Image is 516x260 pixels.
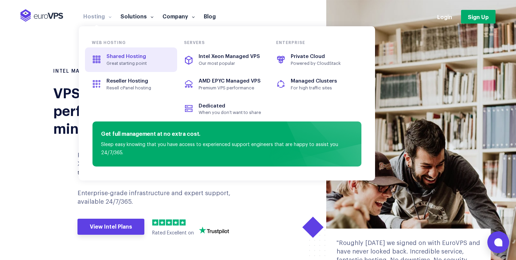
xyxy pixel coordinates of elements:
[106,85,169,91] span: Resell cPanel hosting
[199,103,225,109] span: Dedicated
[177,47,269,72] a: Intel Xeon Managed VPSOur most popular
[269,47,361,72] a: Private CloudPowered by CloudStack
[152,231,194,235] span: Rated Excellent on
[77,219,144,235] a: View Intel Plans
[166,219,172,226] img: 3
[199,78,261,84] span: AMD EPYC Managed VPS
[79,13,116,19] a: Hosting
[461,10,496,24] a: Sign Up
[199,61,261,66] span: Our most popular
[106,61,169,66] span: Great starting point
[85,47,177,72] a: Shared HostingGreat starting point
[77,161,198,175] b: rock-solid stability
[53,83,253,136] div: VPS Hosting engineered for performance and peace of mind
[291,61,354,66] span: Powered by CloudStack
[101,130,353,139] h4: Get full management at no extra cost.
[106,54,146,59] span: Shared Hosting
[177,97,269,121] a: DedicatedWhen you don’t want to share
[53,68,253,75] h1: INTEL MANAGED VPS HOSTING
[106,78,148,84] span: Reseller Hosting
[173,219,179,226] img: 4
[291,85,354,91] span: For high traffic sites
[152,219,158,226] img: 1
[199,54,260,59] span: Intel Xeon Managed VPS
[199,13,220,19] a: Blog
[101,141,353,157] p: Sleep easy knowing that you have access to experienced support engineers that are happy to assist...
[159,219,165,226] img: 2
[180,219,186,226] img: 5
[269,72,361,97] a: Managed ClustersFor high traffic sites
[20,9,63,22] img: EuroVPS
[437,13,452,20] a: Login
[291,78,337,84] span: Managed Clusters
[199,110,261,115] span: When you don’t want to share
[199,85,261,91] span: Premium VPS performance
[77,151,239,177] p: Power your mission-critical applications with Intel Xeon processors, designed for and .
[85,72,177,97] a: Reseller HostingResell cPanel hosting
[177,72,269,97] a: AMD EPYC Managed VPSPremium VPS performance
[291,54,325,59] span: Private Cloud
[487,231,509,253] button: Open chat window
[116,13,158,19] a: Solutions
[77,189,239,206] p: Enterprise-grade infrastructure and expert support, available 24/7/365.
[158,13,199,19] a: Company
